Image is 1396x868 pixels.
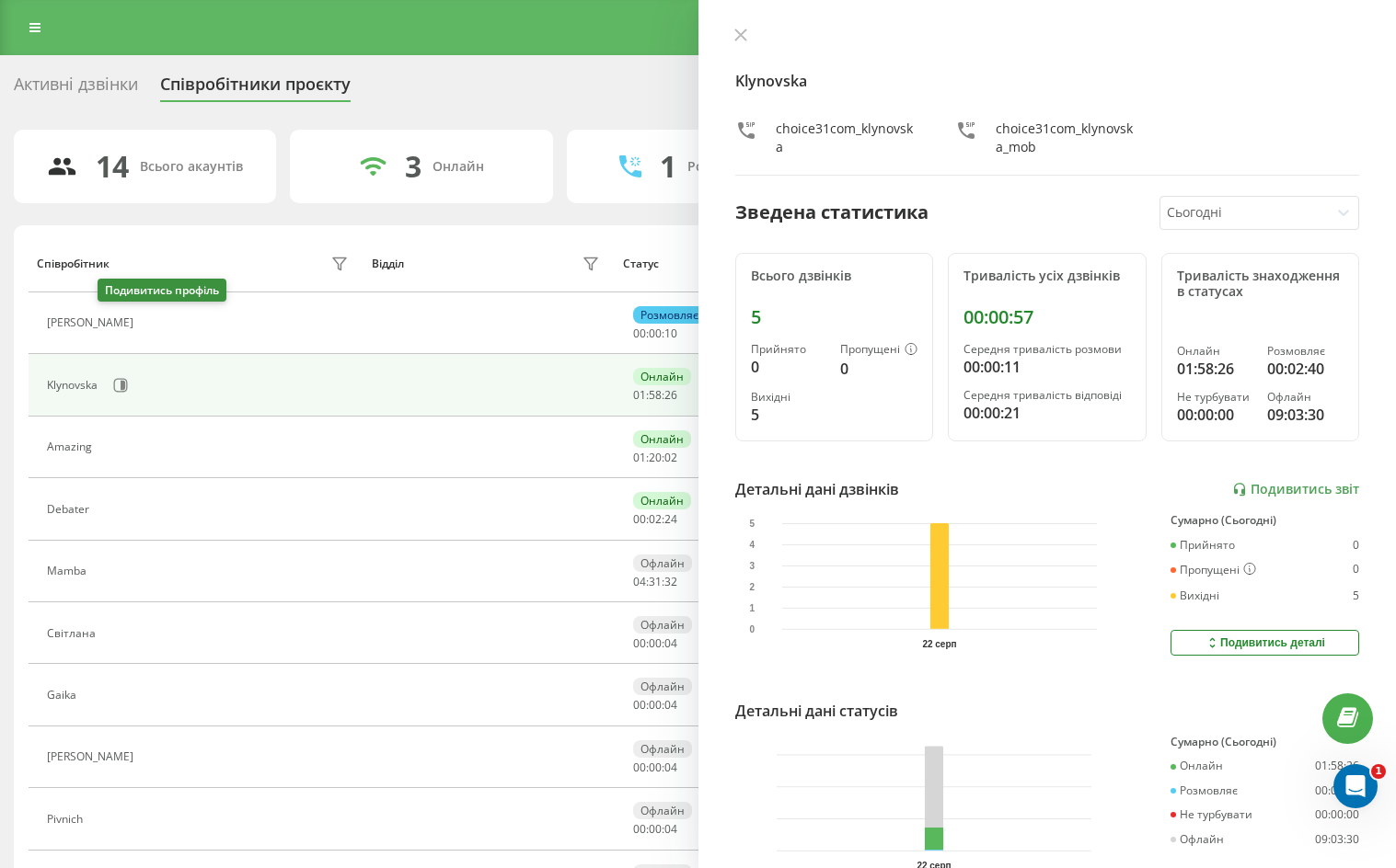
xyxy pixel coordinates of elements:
div: Світлана [47,627,100,640]
div: : : [633,389,677,402]
div: Детальні дані дзвінків [735,478,899,500]
span: 31 [649,574,662,589]
div: Зведена статистика [735,199,929,226]
div: Активні дзвінки [14,74,138,103]
span: 00 [649,821,662,837]
span: 00 [633,759,646,775]
div: Gaika [47,689,81,702]
div: 00:00:57 [963,306,1131,328]
iframe: Intercom live chat [1333,764,1378,808]
span: 00 [633,821,646,837]
div: 0 [751,356,826,378]
div: Онлайн [433,159,484,175]
div: 00:02:40 [1315,784,1359,797]
div: Amazing [47,440,97,453]
span: 24 [664,511,677,527]
div: Прийнято [751,343,826,356]
span: 58 [649,387,662,403]
div: Подивитись профіль [98,279,226,302]
div: Pivnich [47,813,87,826]
div: Онлайн [633,368,691,385]
div: 0 [1353,563,1359,577]
div: 00:02:40 [1267,358,1344,380]
div: 09:03:30 [1267,404,1344,426]
div: : : [633,823,677,836]
div: Не турбувати [1177,391,1253,404]
div: [PERSON_NAME] [47,750,138,763]
div: : : [633,327,677,340]
div: Klynovska [47,379,102,392]
span: 01 [633,450,646,465]
div: Середня тривалість розмови [963,343,1131,356]
span: 04 [664,697,677,713]
span: 00 [649,759,662,775]
span: 04 [664,821,677,837]
span: 32 [664,574,677,589]
div: Сумарно (Сьогодні) [1171,736,1359,748]
div: Офлайн [633,802,692,819]
text: 1 [749,603,755,613]
text: 2 [749,582,755,592]
div: 00:00:00 [1315,808,1359,821]
div: Офлайн [633,554,692,572]
div: : : [633,451,677,464]
div: Пропущені [1171,563,1256,577]
div: 14 [96,149,129,184]
div: Подивитись деталі [1205,635,1325,650]
div: Розмовляє [1171,784,1238,797]
div: 00:00:00 [1177,404,1253,426]
span: 1 [1371,764,1386,779]
text: 3 [749,561,755,571]
div: choice31com_klynovska [776,120,919,156]
div: choice31com_klynovska_mob [996,120,1139,156]
text: 0 [749,624,755,634]
span: 20 [649,450,662,465]
div: Офлайн [633,678,692,695]
div: Онлайн [633,492,691,509]
div: Відділ [372,257,404,270]
span: 10 [664,325,677,341]
div: 09:03:30 [1315,833,1359,846]
div: 01:58:26 [1177,358,1253,380]
div: 00:00:21 [963,402,1131,424]
text: 4 [749,540,755,550]
text: 5 [749,519,755,529]
div: Всього акаунтів [140,159,243,175]
div: Розмовляє [633,306,706,324]
div: Debater [47,503,94,516]
span: 02 [649,511,662,527]
div: 1 [660,149,676,184]
span: 00 [649,325,662,341]
div: 0 [840,358,917,380]
div: Всього дзвінків [751,268,918,284]
div: Онлайн [633,430,691,448]
div: Не турбувати [1171,808,1252,821]
div: 5 [751,404,826,426]
span: 04 [664,759,677,775]
div: Тривалість знаходження в статусах [1177,268,1344,300]
div: : : [633,576,677,588]
span: 00 [633,697,646,713]
div: Сумарно (Сьогодні) [1171,514,1359,527]
div: Тривалість усіх дзвінків [963,268,1131,284]
div: 0 [1353,539,1359,552]
span: 04 [664,635,677,651]
div: Середня тривалість відповіді [963,389,1131,402]
div: 3 [405,149,421,184]
div: Співробітник [37,257,110,270]
div: Онлайн [1171,759,1223,772]
div: Онлайн [1177,345,1253,358]
div: Розмовляє [1267,345,1344,358]
a: Подивитись звіт [1232,482,1359,497]
span: 00 [633,511,646,527]
span: 01 [633,387,646,403]
span: 00 [649,635,662,651]
div: Офлайн [633,740,692,758]
text: 22 серп [922,639,956,649]
div: Детальні дані статусів [735,700,898,722]
h4: Klynovska [735,70,1360,92]
span: 26 [664,387,677,403]
span: 04 [633,574,646,589]
div: Офлайн [1171,833,1224,846]
div: Співробітники проєкту [160,74,351,103]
